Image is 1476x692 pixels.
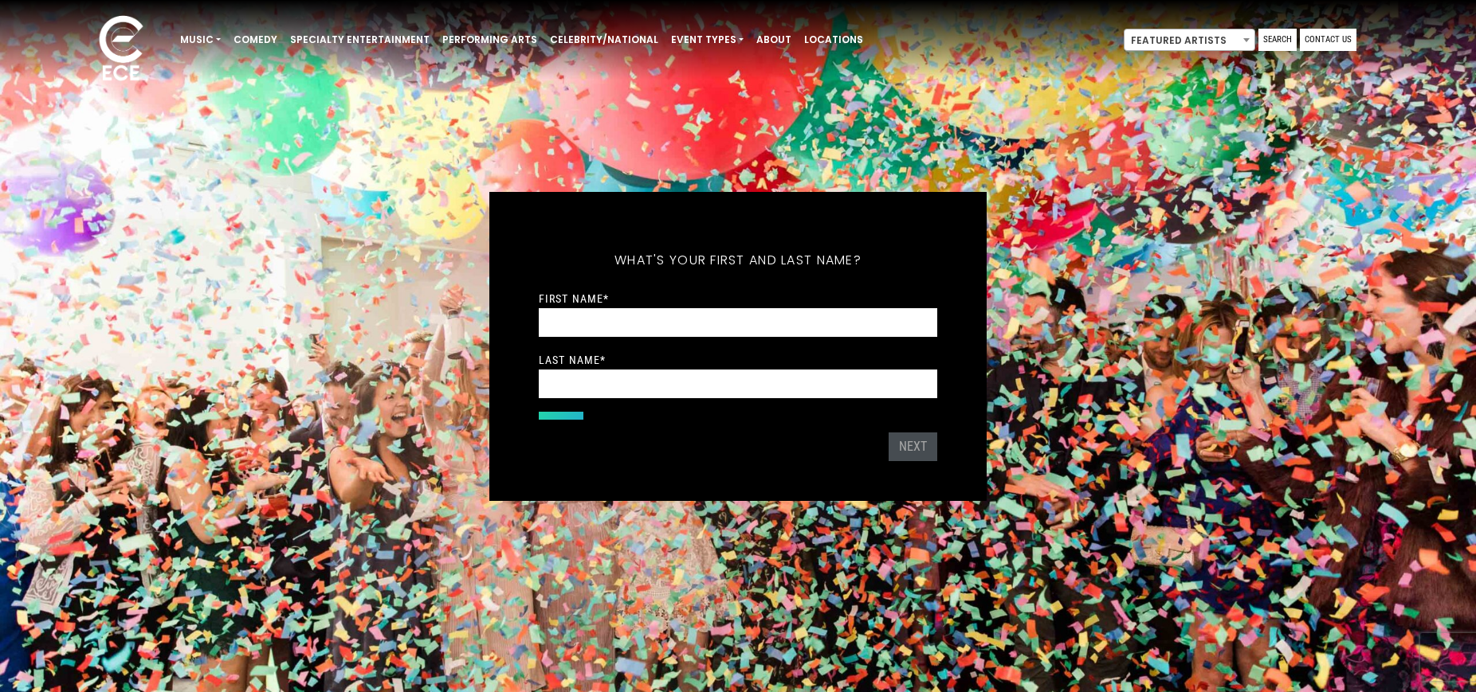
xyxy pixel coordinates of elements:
label: First Name [539,291,609,306]
a: Performing Arts [436,26,544,53]
a: Comedy [227,26,284,53]
a: About [750,26,798,53]
img: ece_new_logo_whitev2-1.png [81,11,161,88]
a: Locations [798,26,870,53]
a: Event Types [665,26,750,53]
a: Contact Us [1300,29,1356,51]
a: Music [174,26,227,53]
a: Celebrity/National [544,26,665,53]
h5: What's your first and last name? [539,232,937,289]
a: Search [1258,29,1297,51]
label: Last Name [539,353,606,367]
span: Featured Artists [1124,29,1255,51]
a: Specialty Entertainment [284,26,436,53]
span: Featured Artists [1125,29,1254,52]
